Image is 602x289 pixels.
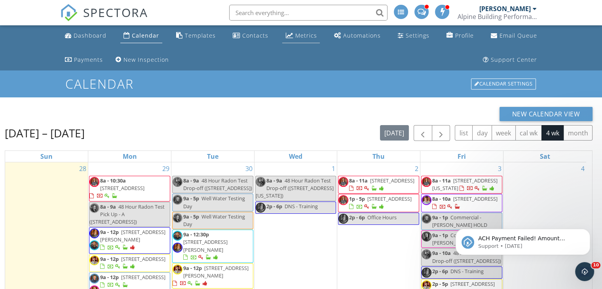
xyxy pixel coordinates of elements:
div: Support Center [491,56,537,63]
img: img_6690.jpg [89,228,99,238]
span: [STREET_ADDRESS][PERSON_NAME] [100,228,165,243]
h1: Calendar [65,77,537,91]
span: Commercial - [PERSON_NAME] HOLD [432,232,487,246]
span: 9a - 12p [100,274,119,281]
span: [STREET_ADDRESS] [121,274,165,281]
img: img_0476.jpg [173,264,182,274]
span: DNS - Training [450,268,484,275]
img: screenshot_20200724_13.23.07.png [173,195,182,205]
span: Well Water Testing Day [183,195,245,209]
span: 48 Hour Radon Test Pick Up - A ([STREET_ADDRESS]) [89,203,165,225]
button: cal wk [515,125,542,141]
div: Automations [343,32,381,39]
button: [DATE] [380,125,409,141]
span: 9a - 12p [183,264,202,272]
span: 8a - 10a [432,195,451,202]
img: screenshot_20250220_112013.png [89,203,99,213]
span: 9a - 5p [183,195,199,202]
a: Wednesday [287,151,304,162]
span: [STREET_ADDRESS] [450,280,495,287]
img: esheadshot.jpg [422,195,431,205]
a: 8a - 10:30a [STREET_ADDRESS] [89,176,170,202]
img: img_0476.jpg [89,255,99,265]
a: 9a - 12:30p [STREET_ADDRESS][PERSON_NAME] [172,230,253,263]
div: Dashboard [74,32,106,39]
span: [STREET_ADDRESS] [370,177,414,184]
div: Templates [185,32,216,39]
a: 8a - 11a [STREET_ADDRESS][US_STATE] [432,177,498,192]
span: 8a - 11a [432,177,451,184]
span: [STREET_ADDRESS][PERSON_NAME] [183,264,249,279]
span: 9a - 1p [432,232,448,239]
span: [STREET_ADDRESS] [100,184,144,192]
span: 9a - 1p [432,214,448,221]
a: Friday [456,151,467,162]
a: Metrics [282,29,320,43]
a: Automations (Advanced) [331,29,384,43]
a: 9a - 12p [STREET_ADDRESS] [89,254,170,272]
a: 9a - 12p [STREET_ADDRESS][PERSON_NAME] [173,264,249,287]
button: day [472,125,492,141]
span: Commercial - [PERSON_NAME] HOLD [432,214,487,228]
span: 8a - 9a [183,177,199,184]
a: Go to October 1, 2025 [330,162,337,175]
a: Dashboard [62,29,110,43]
div: New Inspection [123,56,169,63]
a: New Inspection [112,53,172,67]
span: 9a - 12p [100,228,119,236]
img: img_6531.jpeg [256,177,266,187]
span: 9a - 10a [432,249,451,257]
span: 8a - 11a [349,177,368,184]
a: 9a - 12p [STREET_ADDRESS][PERSON_NAME] [172,263,253,289]
a: 8a - 11a [STREET_ADDRESS][US_STATE] [421,176,502,194]
span: ACH Payment Failed! Amount $755.00 Transaction # pi_3SADOJK7snlDGpRF1TWWntfl Inspection [STREET_A... [34,23,136,76]
a: Go to October 4, 2025 [579,162,586,175]
button: month [563,125,593,141]
img: screenshot_20250220_112013.png [173,213,182,223]
span: SPECTORA [83,4,148,21]
a: Go to October 2, 2025 [413,162,420,175]
img: img_6306.jpg [89,177,99,187]
a: 1p - 5p [STREET_ADDRESS] [338,194,419,212]
span: 2p - 6p [432,268,448,275]
button: Previous [414,125,432,141]
span: 9a - 5p [183,213,199,220]
div: Calendar Settings [471,78,536,89]
img: screenshot_20240622_101319.png [422,232,431,241]
div: Settings [406,32,429,39]
div: Calendar [132,32,159,39]
span: [STREET_ADDRESS][PERSON_NAME] [183,238,228,253]
span: 2p - 6p [266,203,282,210]
img: img_6306.jpg [338,177,348,187]
a: 8a - 11a [STREET_ADDRESS] [338,176,419,194]
span: 9a - 12:30p [183,231,209,238]
span: 2p - 6p [349,214,365,221]
a: 8a - 10a [STREET_ADDRESS] [421,194,502,212]
a: Calendar [120,29,162,43]
span: 8a - 10:30a [100,177,126,184]
span: 48 Hour Radon Test Drop-off ([STREET_ADDRESS]) [432,249,501,264]
img: screenshot_20200724_13.23.07.png [422,214,431,224]
button: 4 wk [541,125,564,141]
img: img_6531.jpeg [173,177,182,187]
a: 9a - 12p [STREET_ADDRESS] [100,274,165,288]
img: img_6690.jpg [422,268,431,278]
span: [STREET_ADDRESS] [367,195,412,202]
img: screenshot_20200724_13.23.07.png [89,274,99,283]
a: 9a - 12:30p [STREET_ADDRESS][PERSON_NAME] [183,231,228,261]
a: Payments [62,53,106,67]
img: screenshot_20250409_145938.png [173,231,182,241]
a: 8a - 11a [STREET_ADDRESS] [349,177,414,192]
div: Payments [74,56,103,63]
button: list [455,125,473,141]
a: Templates [173,29,219,43]
span: DNS - Training [285,203,318,210]
img: img_6306.jpg [338,195,348,205]
span: Office Hours [367,214,397,221]
input: Search everything... [229,5,387,21]
span: Well Water Testing Day [183,213,245,228]
span: 8a - 9a [266,177,282,184]
a: Monday [121,151,139,162]
img: img_6690.jpg [173,243,182,253]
